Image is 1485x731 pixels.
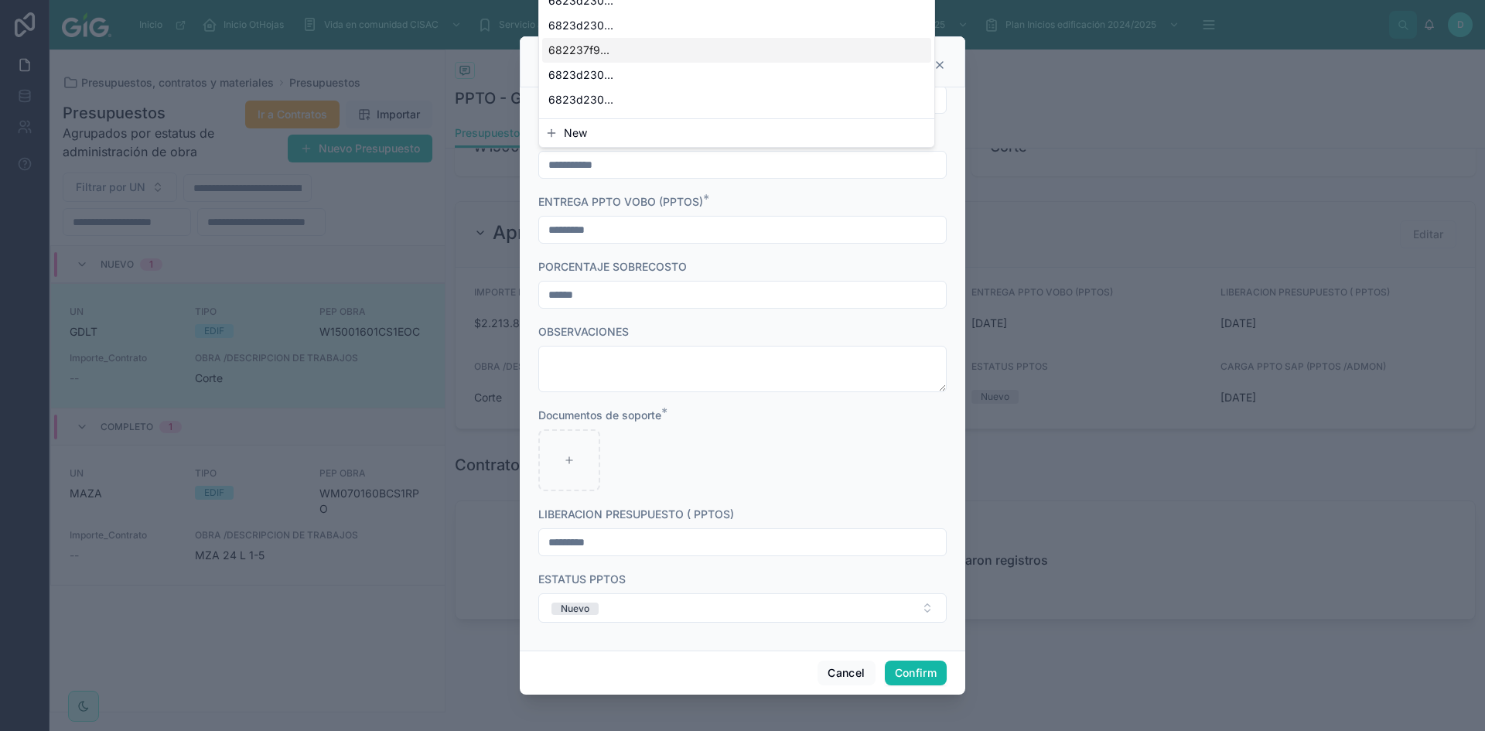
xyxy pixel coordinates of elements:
[564,125,587,141] span: New
[538,507,734,521] span: LIBERACION PRESUPUESTO ( PPTOS)
[538,260,687,273] span: PORCENTAJE SOBRECOSTO
[548,117,613,132] span: 6823d230...
[538,572,626,586] span: ESTATUS PPTOS
[561,603,589,615] div: Nuevo
[548,43,609,58] span: 682237f9...
[548,92,613,108] span: 6823d230...
[538,195,703,208] span: ENTREGA PPTO VOBO (PPTOS)
[538,408,661,422] span: Documentos de soporte
[538,593,947,623] button: Select Button
[548,18,613,33] span: 6823d230...
[885,661,947,685] button: Confirm
[538,325,629,338] span: OBSERVACIONES
[818,661,875,685] button: Cancel
[545,125,928,141] button: New
[548,67,613,83] span: 6823d230...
